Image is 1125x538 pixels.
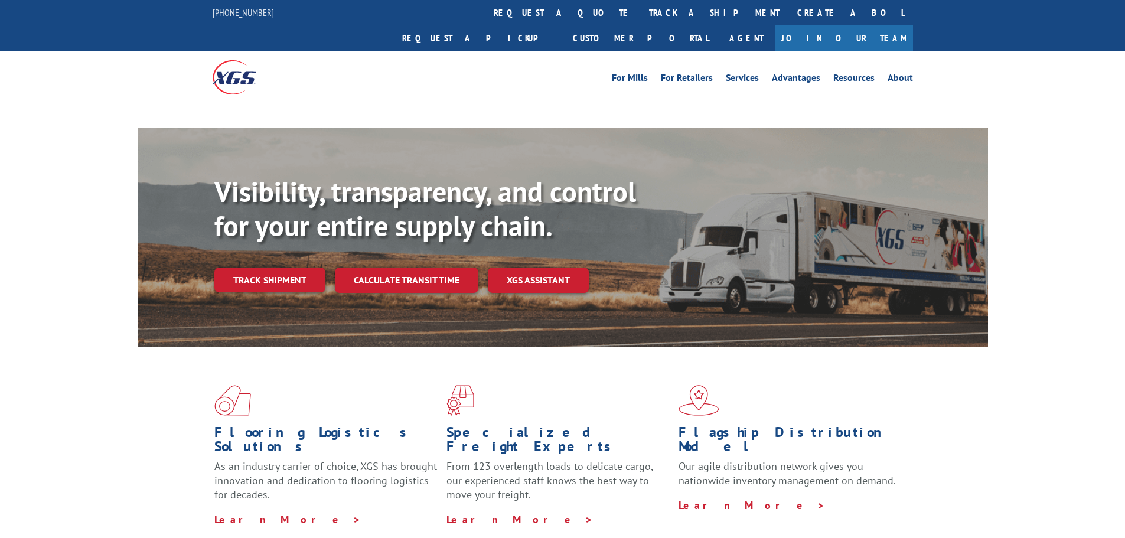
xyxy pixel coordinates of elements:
[679,425,902,459] h1: Flagship Distribution Model
[214,385,251,416] img: xgs-icon-total-supply-chain-intelligence-red
[446,425,670,459] h1: Specialized Freight Experts
[446,459,670,512] p: From 123 overlength loads to delicate cargo, our experienced staff knows the best way to move you...
[718,25,775,51] a: Agent
[214,459,437,501] span: As an industry carrier of choice, XGS has brought innovation and dedication to flooring logistics...
[214,425,438,459] h1: Flooring Logistics Solutions
[213,6,274,18] a: [PHONE_NUMBER]
[661,73,713,86] a: For Retailers
[726,73,759,86] a: Services
[888,73,913,86] a: About
[612,73,648,86] a: For Mills
[335,268,478,293] a: Calculate transit time
[775,25,913,51] a: Join Our Team
[446,385,474,416] img: xgs-icon-focused-on-flooring-red
[679,459,896,487] span: Our agile distribution network gives you nationwide inventory management on demand.
[564,25,718,51] a: Customer Portal
[833,73,875,86] a: Resources
[679,498,826,512] a: Learn More >
[214,173,636,244] b: Visibility, transparency, and control for your entire supply chain.
[772,73,820,86] a: Advantages
[488,268,589,293] a: XGS ASSISTANT
[446,513,594,526] a: Learn More >
[679,385,719,416] img: xgs-icon-flagship-distribution-model-red
[214,268,325,292] a: Track shipment
[214,513,361,526] a: Learn More >
[393,25,564,51] a: Request a pickup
